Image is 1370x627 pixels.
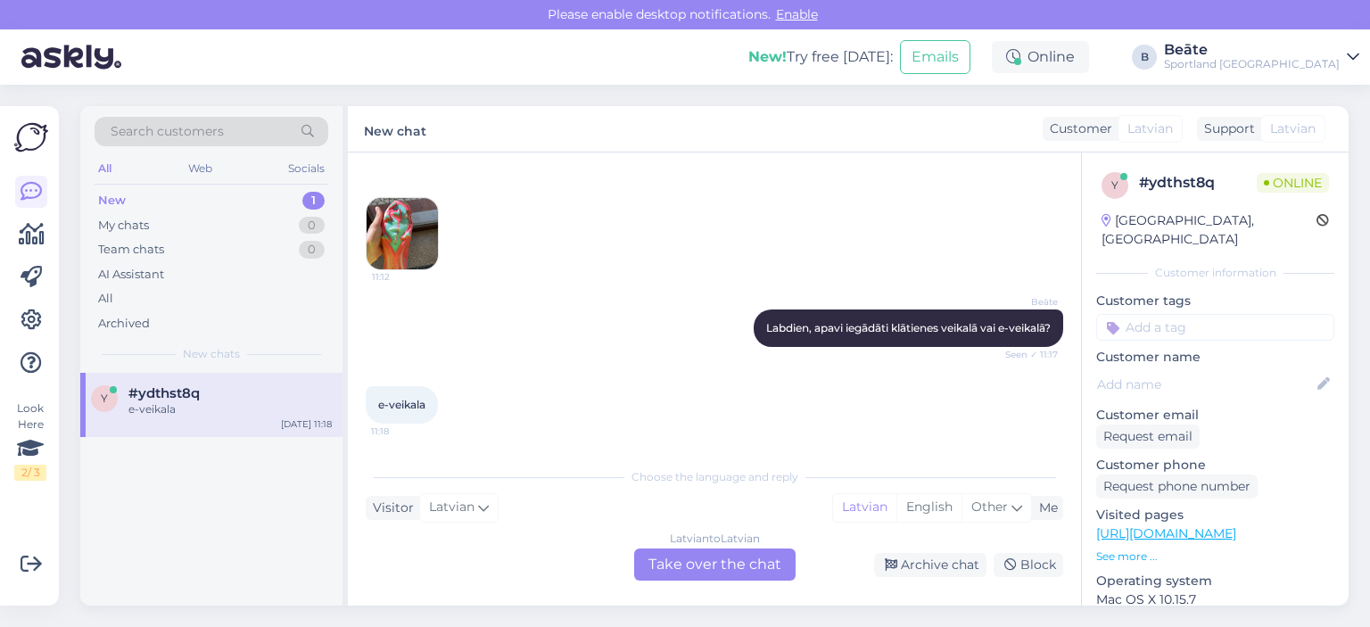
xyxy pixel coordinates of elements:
[971,499,1008,515] span: Other
[95,157,115,180] div: All
[378,398,425,411] span: e-veikala
[302,192,325,210] div: 1
[1270,120,1316,138] span: Latvian
[1096,348,1334,367] p: Customer name
[1096,506,1334,524] p: Visited pages
[366,469,1063,485] div: Choose the language and reply
[299,241,325,259] div: 0
[1096,525,1236,541] a: [URL][DOMAIN_NAME]
[1096,425,1200,449] div: Request email
[992,41,1089,73] div: Online
[748,46,893,68] div: Try free [DATE]:
[900,40,970,74] button: Emails
[98,241,164,259] div: Team chats
[1127,120,1173,138] span: Latvian
[1032,499,1058,517] div: Me
[128,401,332,417] div: e-veikala
[183,346,240,362] span: New chats
[1096,456,1334,474] p: Customer phone
[98,217,149,235] div: My chats
[372,270,439,284] span: 11:12
[1096,474,1258,499] div: Request phone number
[748,48,787,65] b: New!
[1197,120,1255,138] div: Support
[991,295,1058,309] span: Beāte
[1043,120,1112,138] div: Customer
[98,266,164,284] div: AI Assistant
[1096,292,1334,310] p: Customer tags
[281,417,332,431] div: [DATE] 11:18
[991,348,1058,361] span: Seen ✓ 11:17
[429,498,475,517] span: Latvian
[896,494,961,521] div: English
[670,531,760,547] div: Latvian to Latvian
[366,499,414,517] div: Visitor
[367,198,438,269] img: Attachment
[1111,178,1118,192] span: y
[1096,265,1334,281] div: Customer information
[1096,406,1334,425] p: Customer email
[98,192,126,210] div: New
[14,400,46,481] div: Look Here
[1132,45,1157,70] div: B
[1096,572,1334,590] p: Operating system
[1096,590,1334,609] p: Mac OS X 10.15.7
[874,553,986,577] div: Archive chat
[1164,43,1340,57] div: Beāte
[771,6,823,22] span: Enable
[833,494,896,521] div: Latvian
[371,425,438,438] span: 11:18
[364,117,426,141] label: New chat
[1257,173,1329,193] span: Online
[299,217,325,235] div: 0
[101,392,108,405] span: y
[1096,314,1334,341] input: Add a tag
[128,385,200,401] span: #ydthst8q
[14,120,48,154] img: Askly Logo
[1097,375,1314,394] input: Add name
[1139,172,1257,194] div: # ydthst8q
[766,321,1051,334] span: Labdien, apavi iegādāti klātienes veikalā vai e-veikalā?
[1164,57,1340,71] div: Sportland [GEOGRAPHIC_DATA]
[1096,549,1334,565] p: See more ...
[1102,211,1316,249] div: [GEOGRAPHIC_DATA], [GEOGRAPHIC_DATA]
[98,315,150,333] div: Archived
[111,122,224,141] span: Search customers
[14,465,46,481] div: 2 / 3
[994,553,1063,577] div: Block
[285,157,328,180] div: Socials
[185,157,216,180] div: Web
[634,549,796,581] div: Take over the chat
[98,290,113,308] div: All
[1164,43,1359,71] a: BeāteSportland [GEOGRAPHIC_DATA]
